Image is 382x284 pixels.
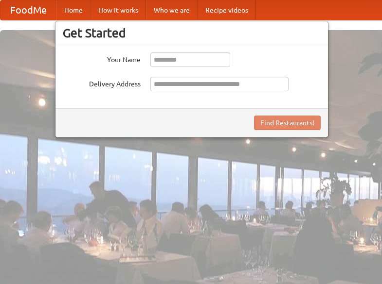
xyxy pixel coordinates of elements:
[56,0,91,20] a: Home
[63,77,141,89] label: Delivery Address
[146,0,198,20] a: Who we are
[254,116,321,130] button: Find Restaurants!
[198,0,256,20] a: Recipe videos
[63,52,141,65] label: Your Name
[0,0,56,20] a: FoodMe
[63,26,321,40] h3: Get Started
[91,0,146,20] a: How it works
